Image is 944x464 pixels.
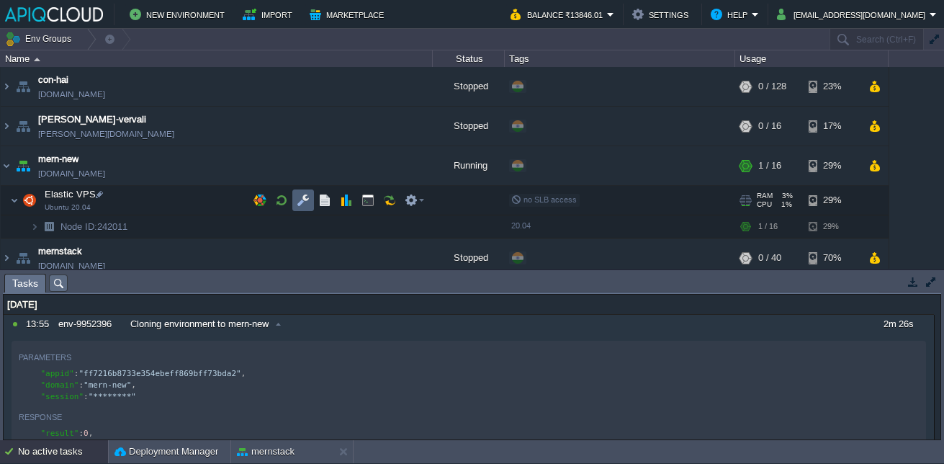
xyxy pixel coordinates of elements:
[43,189,98,200] a: Elastic VPSUbuntu 20.04
[74,369,79,378] span: :
[310,6,388,23] button: Marketplace
[60,221,97,232] span: Node ID:
[4,295,934,314] div: [DATE]
[511,221,531,230] span: 20.04
[758,146,781,185] div: 1 / 16
[809,107,855,146] div: 17%
[34,58,40,61] img: AMDAwAAAACH5BAEAAAAALAAAAAABAAEAAAICRAEAOw==
[38,166,105,181] a: [DOMAIN_NAME]
[433,107,505,146] div: Stopped
[84,380,131,390] span: "mern-new"
[19,186,40,215] img: AMDAwAAAACH5BAEAAAAALAAAAAABAAEAAAICRAEAOw==
[26,315,53,334] div: 13:55
[59,220,130,233] a: Node ID:242011
[1,50,432,67] div: Name
[39,215,59,238] img: AMDAwAAAACH5BAEAAAAALAAAAAABAAEAAAICRAEAOw==
[130,318,269,331] span: Cloning environment to mern-new
[18,440,108,463] div: No active tasks
[38,152,78,166] a: mern-new
[433,238,505,277] div: Stopped
[863,315,933,334] div: 2m 26s
[433,50,504,67] div: Status
[1,238,12,277] img: AMDAwAAAACH5BAEAAAAALAAAAAABAAEAAAICRAEAOw==
[38,259,105,273] a: [DOMAIN_NAME]
[1,107,12,146] img: AMDAwAAAACH5BAEAAAAALAAAAAABAAEAAAICRAEAOw==
[30,215,39,238] img: AMDAwAAAACH5BAEAAAAALAAAAAABAAEAAAICRAEAOw==
[19,409,62,426] div: Response
[809,238,855,277] div: 70%
[758,238,781,277] div: 0 / 40
[59,220,130,233] span: 242011
[13,238,33,277] img: AMDAwAAAACH5BAEAAAAALAAAAAABAAEAAAICRAEAOw==
[55,315,125,334] div: env-9952396
[758,67,786,106] div: 0 / 128
[38,87,105,102] a: [DOMAIN_NAME]
[78,429,84,438] span: :
[131,380,136,390] span: ,
[778,192,793,200] span: 3%
[778,200,792,209] span: 1%
[38,127,174,141] a: [PERSON_NAME][DOMAIN_NAME]
[711,6,752,23] button: Help
[13,67,33,106] img: AMDAwAAAACH5BAEAAAAALAAAAAABAAEAAAICRAEAOw==
[511,6,607,23] button: Balance ₹13846.01
[505,50,734,67] div: Tags
[736,50,888,67] div: Usage
[41,369,74,378] span: "appid"
[10,186,19,215] img: AMDAwAAAACH5BAEAAAAALAAAAAABAAEAAAICRAEAOw==
[114,445,218,459] button: Deployment Manager
[130,6,229,23] button: New Environment
[45,203,91,212] span: Ubuntu 20.04
[78,380,84,390] span: :
[809,146,855,185] div: 29%
[809,67,855,106] div: 23%
[13,107,33,146] img: AMDAwAAAACH5BAEAAAAALAAAAAABAAEAAAICRAEAOw==
[84,392,89,401] span: :
[757,192,773,200] span: RAM
[511,195,577,204] span: no SLB access
[433,67,505,106] div: Stopped
[884,406,930,450] iframe: chat widget
[632,6,693,23] button: Settings
[41,392,84,401] span: "session"
[758,107,781,146] div: 0 / 16
[43,188,98,200] span: Elastic VPS
[38,244,82,259] a: mernstack
[38,73,68,87] a: con-hai
[777,6,930,23] button: [EMAIL_ADDRESS][DOMAIN_NAME]
[5,29,76,49] button: Env Groups
[809,215,855,238] div: 29%
[5,7,103,22] img: APIQCloud
[89,429,94,438] span: ,
[78,369,241,378] span: "ff7216b8733e354ebeff869bff73bda2"
[433,146,505,185] div: Running
[19,349,71,366] div: Parameters
[84,429,89,438] span: 0
[237,445,295,459] button: mernstack
[757,200,772,209] span: CPU
[809,186,855,215] div: 29%
[758,215,778,238] div: 1 / 16
[41,429,79,438] span: "result"
[1,146,12,185] img: AMDAwAAAACH5BAEAAAAALAAAAAABAAEAAAICRAEAOw==
[12,275,38,293] span: Tasks
[1,67,12,106] img: AMDAwAAAACH5BAEAAAAALAAAAAABAAEAAAICRAEAOw==
[38,112,146,127] a: [PERSON_NAME]-vervali
[241,369,246,378] span: ,
[41,380,79,390] span: "domain"
[13,146,33,185] img: AMDAwAAAACH5BAEAAAAALAAAAAABAAEAAAICRAEAOw==
[243,6,297,23] button: Import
